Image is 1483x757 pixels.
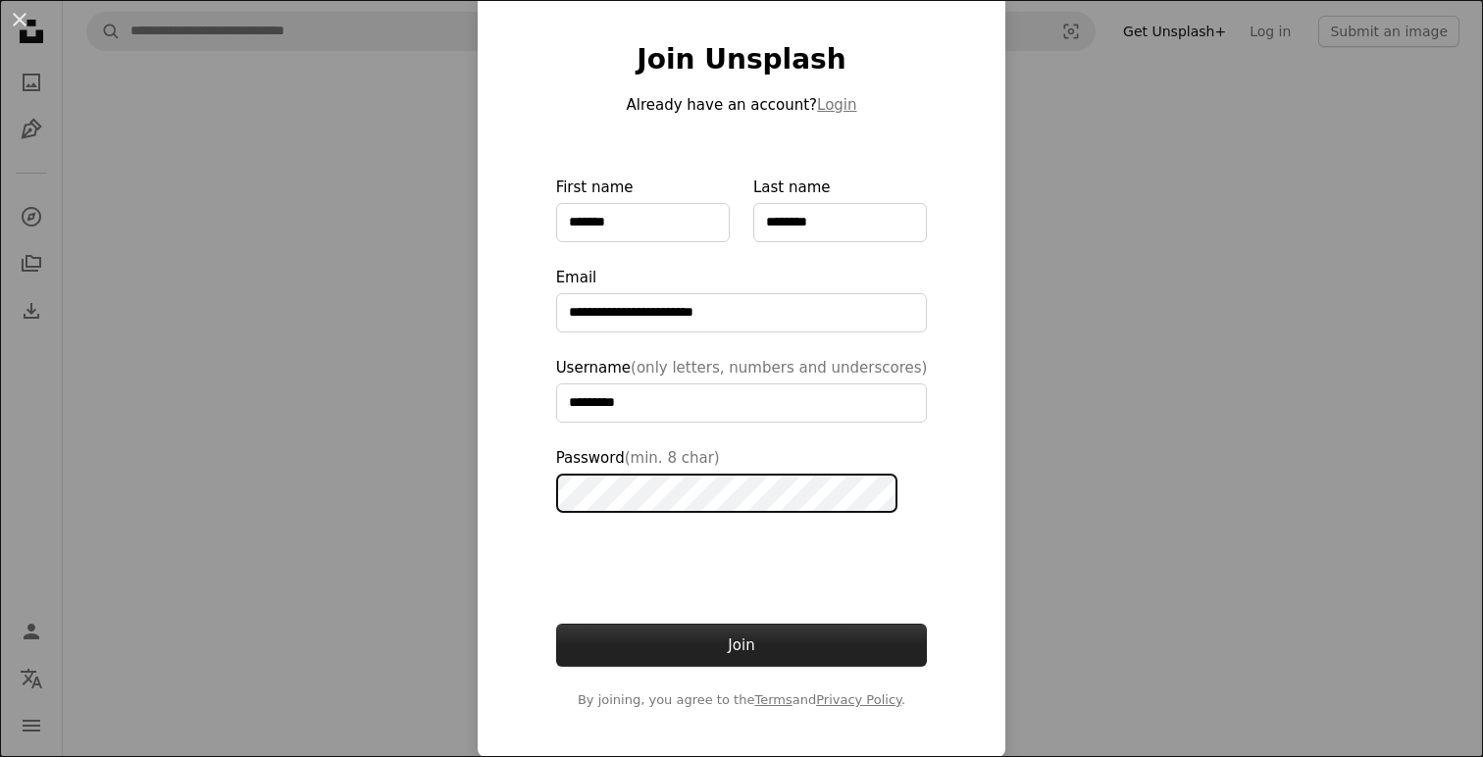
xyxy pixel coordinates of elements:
p: Already have an account? [556,93,928,117]
span: (only letters, numbers and underscores) [631,359,927,377]
input: Username(only letters, numbers and underscores) [556,383,928,423]
label: Last name [753,176,927,242]
input: Password(min. 8 char) [556,474,897,513]
input: Last name [753,203,927,242]
input: Email [556,293,928,332]
span: (min. 8 char) [625,449,720,467]
label: Email [556,266,928,332]
a: Terms [754,692,792,707]
input: First name [556,203,730,242]
h1: Join Unsplash [556,42,928,77]
button: Join [556,624,928,667]
a: Privacy Policy [816,692,901,707]
span: By joining, you agree to the and . [556,690,928,710]
label: First name [556,176,730,242]
label: Username [556,356,928,423]
label: Password [556,446,928,513]
button: Login [817,93,856,117]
